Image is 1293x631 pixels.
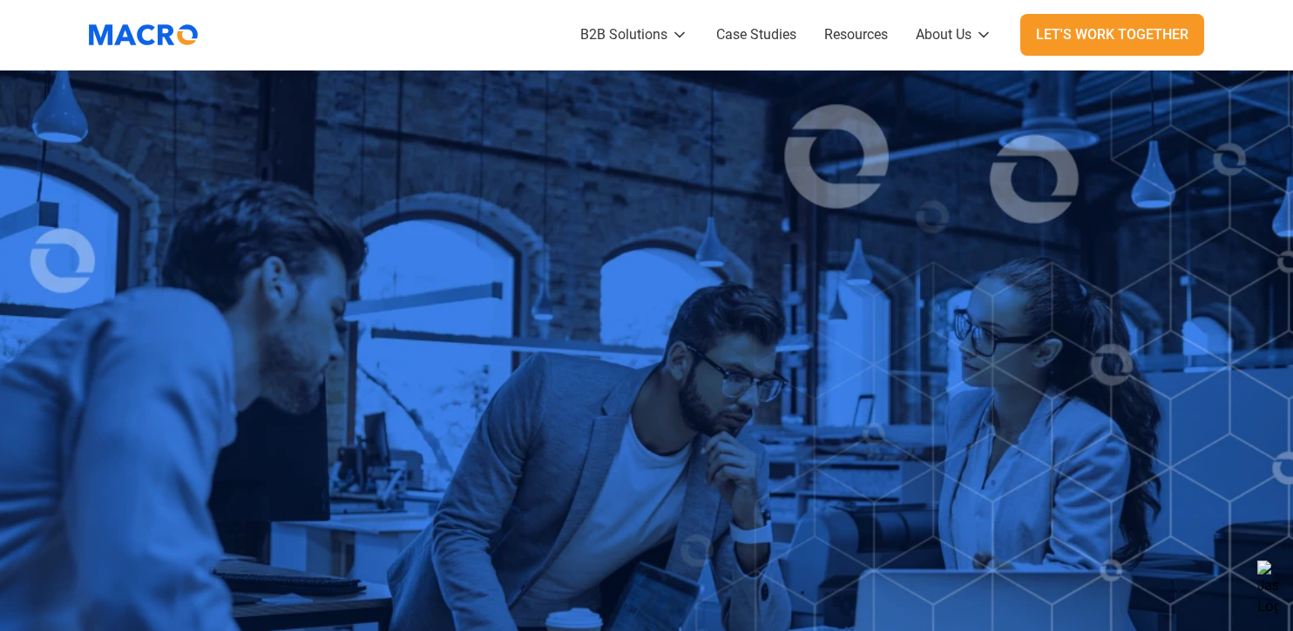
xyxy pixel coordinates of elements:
[80,13,206,57] img: Macromator Logo
[916,24,971,45] div: About Us
[580,24,667,45] div: B2B Solutions
[89,13,211,57] a: home
[1036,24,1188,45] div: Let's Work Together
[1020,14,1204,56] a: Let's Work Together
